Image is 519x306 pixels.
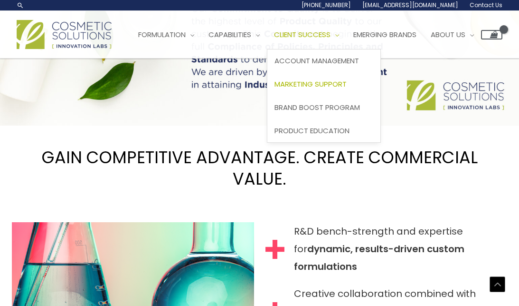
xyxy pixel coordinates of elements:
a: Formulation [131,20,201,49]
span: Capabilities [208,30,251,39]
a: Emerging Brands [346,20,424,49]
span: Brand Boost Program [274,102,360,112]
a: Capabilities [201,20,267,49]
nav: Site Navigation [124,20,502,49]
a: Account Management [267,49,380,73]
img: Plus Icon [265,240,284,259]
span: R&D bench-strength and expertise for [294,223,508,276]
span: Formulation [138,30,186,39]
a: Client Success [267,20,346,49]
span: Contact Us [470,1,502,9]
span: Client Success [274,30,330,39]
img: Cosmetic Solutions Logo [17,20,112,49]
span: Marketing Support [274,79,347,89]
a: Marketing Support [267,73,380,96]
span: Account Management [274,56,359,66]
span: [PHONE_NUMBER] [302,1,351,9]
span: About Us [431,30,465,39]
span: Emerging Brands [353,30,416,39]
a: View Shopping Cart, empty [481,30,502,39]
a: Brand Boost Program [267,96,380,119]
a: Search icon link [17,1,24,9]
strong: dynamic, results-driven custom formulations [294,242,464,273]
a: About Us [424,20,481,49]
span: [EMAIL_ADDRESS][DOMAIN_NAME] [362,1,458,9]
a: Product Education [267,119,380,142]
span: Product Education [274,126,349,136]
